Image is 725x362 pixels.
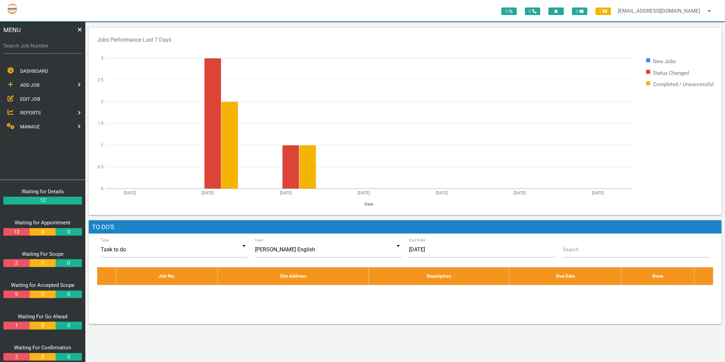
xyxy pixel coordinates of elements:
[101,186,103,191] text: 0
[3,228,29,236] a: 13
[3,25,21,34] span: MENU
[20,96,40,101] span: EDIT JOB
[22,251,63,257] a: Waiting For Scope
[56,353,82,361] a: 0
[358,191,370,195] text: [DATE]
[514,191,526,195] text: [DATE]
[436,191,448,195] text: [DATE]
[30,291,56,298] a: 0
[3,291,29,298] a: 9
[30,322,56,330] a: 0
[365,202,373,207] text: Date
[20,68,48,74] span: DASHBOARD
[101,237,109,243] label: Type
[3,259,29,267] a: 2
[525,8,540,15] span: 0
[124,191,136,195] text: [DATE]
[653,58,676,64] text: New Jobs
[202,191,214,195] text: [DATE]
[592,191,604,195] text: [DATE]
[653,81,714,87] text: Completed / Unsuccessful
[563,246,579,254] label: Search
[653,70,689,76] text: Status Changed
[56,322,82,330] a: 0
[572,8,587,15] span: 0
[101,99,103,104] text: 2
[3,197,82,205] a: 12
[280,191,292,195] text: [DATE]
[56,291,82,298] a: 0
[15,220,71,226] a: Waiting for Appointment
[89,220,722,234] h1: To Do's
[409,237,426,243] label: Due Date
[101,143,103,148] text: 1
[97,36,171,43] text: Jobs Performance Last 7 Days
[7,3,18,14] img: s3file
[218,267,369,285] th: Site Address
[22,189,64,195] a: Waiting for Details
[56,228,82,236] a: 0
[255,237,264,243] label: User
[369,267,510,285] th: Description
[98,121,103,126] text: 1.5
[30,228,56,236] a: 0
[30,353,56,361] a: 0
[622,267,695,285] th: Done
[18,314,68,320] a: Waiting For Go Ahead
[3,353,29,361] a: 2
[14,345,71,351] a: Waiting For Confirmation
[20,124,40,129] span: MANAGE
[56,259,82,267] a: 0
[510,267,622,285] th: Due Date
[3,42,82,50] label: Search Job Number
[20,110,41,115] span: REPORTS
[101,56,103,60] text: 3
[30,259,56,267] a: 0
[98,78,103,82] text: 2.5
[3,322,29,330] a: 1
[116,267,217,285] th: Job No.
[98,164,103,169] text: 0.5
[11,282,74,288] a: Waiting for Accepted Scope
[20,82,40,88] span: ADD JOB
[596,8,611,15] span: 1
[501,8,517,15] span: 0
